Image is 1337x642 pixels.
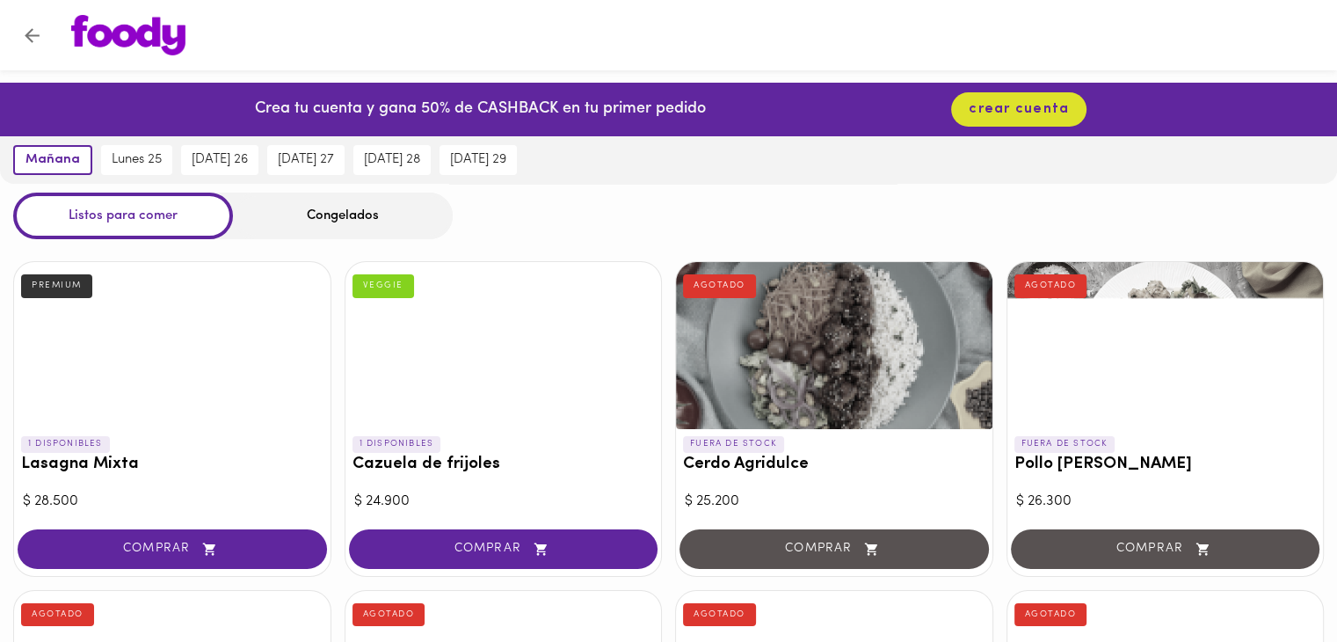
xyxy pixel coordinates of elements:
iframe: Messagebird Livechat Widget [1235,540,1319,624]
span: crear cuenta [969,101,1069,118]
span: [DATE] 26 [192,152,248,168]
span: [DATE] 29 [450,152,506,168]
p: 1 DISPONIBLES [352,436,441,452]
div: AGOTADO [683,603,756,626]
span: COMPRAR [40,542,305,557]
button: COMPRAR [349,529,658,569]
div: AGOTADO [683,274,756,297]
span: lunes 25 [112,152,162,168]
span: [DATE] 28 [364,152,420,168]
div: AGOTADO [352,603,425,626]
div: Lasagna Mixta [14,262,331,429]
button: Volver [11,14,54,57]
button: [DATE] 26 [181,145,258,175]
span: [DATE] 27 [278,152,334,168]
p: FUERA DE STOCK [1014,436,1115,452]
button: mañana [13,145,92,175]
div: AGOTADO [1014,274,1087,297]
button: COMPRAR [18,529,327,569]
h3: Cerdo Agridulce [683,456,985,474]
span: mañana [25,152,80,168]
button: [DATE] 27 [267,145,345,175]
div: Cerdo Agridulce [676,262,992,429]
div: $ 25.200 [685,492,984,512]
div: Pollo Tikka Massala [1007,262,1324,429]
button: crear cuenta [951,92,1086,127]
div: VEGGIE [352,274,414,297]
h3: Cazuela de frijoles [352,456,655,474]
h3: Lasagna Mixta [21,456,323,474]
button: [DATE] 29 [440,145,517,175]
span: COMPRAR [371,542,636,557]
div: PREMIUM [21,274,92,297]
div: Listos para comer [13,193,233,239]
img: logo.png [71,15,185,55]
div: $ 24.900 [354,492,653,512]
div: Congelados [233,193,453,239]
p: 1 DISPONIBLES [21,436,110,452]
div: $ 26.300 [1016,492,1315,512]
div: Cazuela de frijoles [345,262,662,429]
button: [DATE] 28 [353,145,431,175]
div: $ 28.500 [23,492,322,512]
div: AGOTADO [21,603,94,626]
p: Crea tu cuenta y gana 50% de CASHBACK en tu primer pedido [255,98,706,121]
div: AGOTADO [1014,603,1087,626]
h3: Pollo [PERSON_NAME] [1014,456,1317,474]
button: lunes 25 [101,145,172,175]
p: FUERA DE STOCK [683,436,784,452]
